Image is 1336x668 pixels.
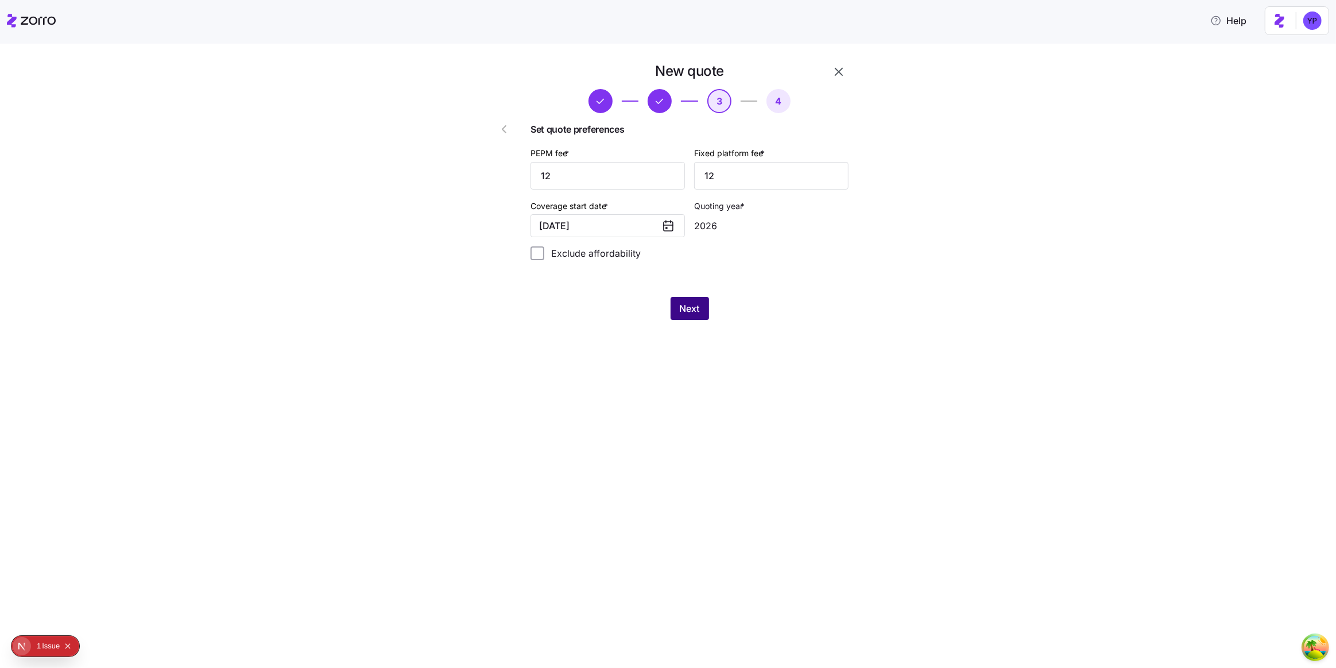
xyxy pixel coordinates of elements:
[694,162,849,190] input: Fixed platform fee $
[530,200,610,213] label: Coverage start date
[694,200,747,213] label: Quoting year
[655,62,724,80] h1: New quote
[530,147,571,160] label: PEPM fee
[1303,11,1322,30] img: c96db68502095cbe13deb370068b0a9f
[707,89,731,113] button: 3
[671,297,709,320] button: Next
[530,122,849,137] span: Set quote preferences
[1201,9,1256,32] button: Help
[694,147,767,160] label: Fixed platform fee
[530,162,685,190] input: PEPM $
[766,89,791,113] button: 4
[544,246,641,260] label: Exclude affordability
[680,302,700,315] span: Next
[1210,14,1246,28] span: Help
[530,214,685,237] button: [DATE]
[1304,636,1327,659] button: Open Tanstack query devtools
